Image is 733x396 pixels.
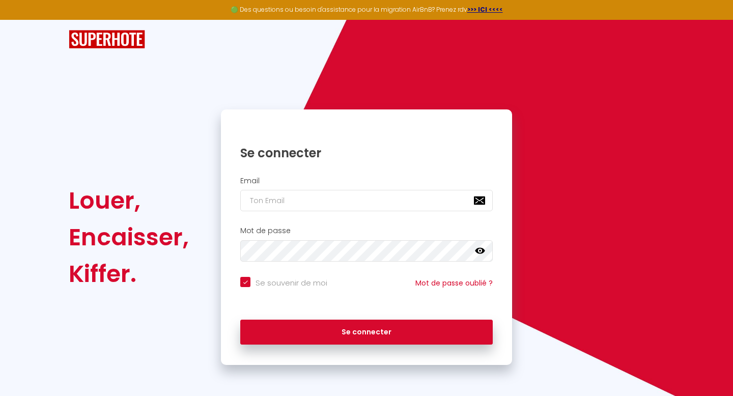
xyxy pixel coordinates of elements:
[415,278,493,288] a: Mot de passe oublié ?
[240,320,493,345] button: Se connecter
[240,227,493,235] h2: Mot de passe
[69,182,189,219] div: Louer,
[240,177,493,185] h2: Email
[240,190,493,211] input: Ton Email
[69,256,189,292] div: Kiffer.
[69,219,189,256] div: Encaisser,
[467,5,503,14] a: >>> ICI <<<<
[240,145,493,161] h1: Se connecter
[69,30,145,49] img: SuperHote logo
